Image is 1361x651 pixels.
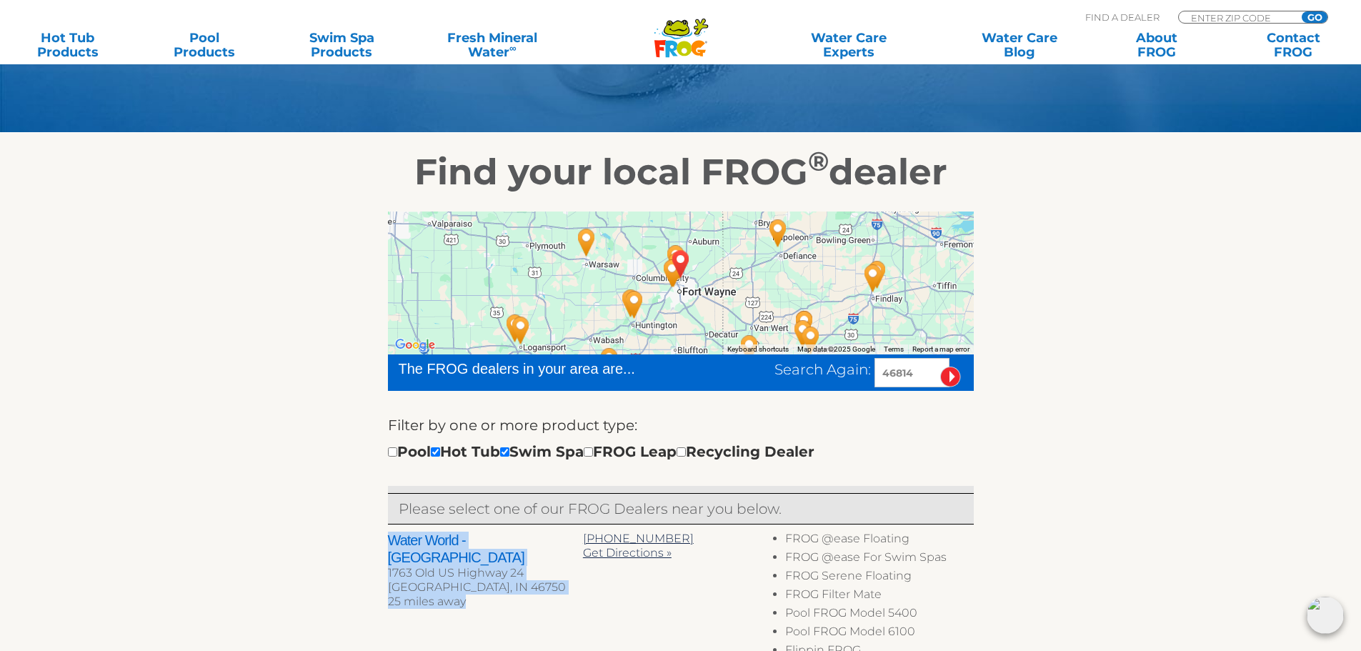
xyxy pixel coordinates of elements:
[966,31,1072,59] a: Water CareBlog
[785,606,973,625] li: Pool FROG Model 5400
[388,595,466,608] span: 25 miles away
[499,309,532,347] div: Budreau Pools - 71 miles away.
[861,255,894,294] div: Elite Pools & Spas LLC - 79 miles away.
[788,305,821,344] div: Kerns Fireplace & Spa - Lima - 55 miles away.
[392,336,439,354] a: Open this area in Google Maps (opens a new window)
[785,550,973,569] li: FROG @ease For Swim Spas
[664,244,697,283] div: FORT WAYNE, IN 46814
[399,497,963,520] p: Please select one of our FROG Dealers near you below.
[661,247,694,285] div: Olympia Pools & Spas - Fort Wayne - 2 miles away.
[504,311,537,349] div: Stolte Pools, Spas & Service - 69 miles away.
[808,145,829,177] sup: ®
[388,414,637,437] label: Filter by one or more product type:
[884,345,904,353] a: Terms (opens in new tab)
[787,314,819,353] div: Shawnee Pools - Lima - 56 miles away.
[656,254,689,292] div: The Great Escape - Ft. Wayne - 5 miles away.
[1190,11,1286,24] input: Zip Code Form
[733,329,766,368] div: Kerns Fireplace & Spa - Celina - 44 miles away.
[583,532,694,545] a: [PHONE_NUMBER]
[388,566,583,580] div: 1763 Old US Highway 24
[785,587,973,606] li: FROG Filter Mate
[1302,11,1327,23] input: GO
[399,358,687,379] div: The FROG dealers in your area are...
[388,440,814,463] div: Pool Hot Tub Swim Spa FROG Leap Recycling Dealer
[762,214,794,252] div: Defiance Water Recreation - 41 miles away.
[940,367,961,387] input: Submit
[785,532,973,550] li: FROG @ease Floating
[570,223,603,262] div: Tredway Pools Plus - Warsaw - 39 miles away.
[857,259,889,297] div: Clearwater Pool & Spa - 77 miles away.
[797,345,875,353] span: Map data ©2025 Google
[785,625,973,643] li: Pool FROG Model 6100
[388,532,583,566] h2: Water World - [GEOGRAPHIC_DATA]
[1307,597,1344,634] img: openIcon
[583,546,672,560] a: Get Directions »
[392,336,439,354] img: Google
[593,342,626,381] div: Water World - Marion - 49 miles away.
[14,31,121,59] a: Hot TubProducts
[774,361,871,378] span: Search Again:
[1240,31,1347,59] a: ContactFROG
[727,344,789,354] button: Keyboard shortcuts
[659,239,692,278] div: Tredway Pools Plus - Fort Wayne - 3 miles away.
[618,285,651,324] div: Water World - Huntington - 25 miles away.
[762,31,935,59] a: Water CareExperts
[289,31,395,59] a: Swim SpaProducts
[151,31,258,59] a: PoolProducts
[785,569,973,587] li: FROG Serene Floating
[912,345,969,353] a: Report a map error
[388,580,583,595] div: [GEOGRAPHIC_DATA], IN 46750
[663,246,696,284] div: Leslie's Poolmart Inc # 165 - 1 miles away.
[1103,31,1210,59] a: AboutFROG
[614,284,647,322] div: Dolby Pool & Spa Service - Huntington - 26 miles away.
[509,42,517,54] sup: ∞
[241,151,1120,194] h2: Find your local FROG dealer
[1085,11,1160,24] p: Find A Dealer
[425,31,559,59] a: Fresh MineralWater∞
[794,321,827,359] div: Eversole Pool & Spa and Billiards - 60 miles away.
